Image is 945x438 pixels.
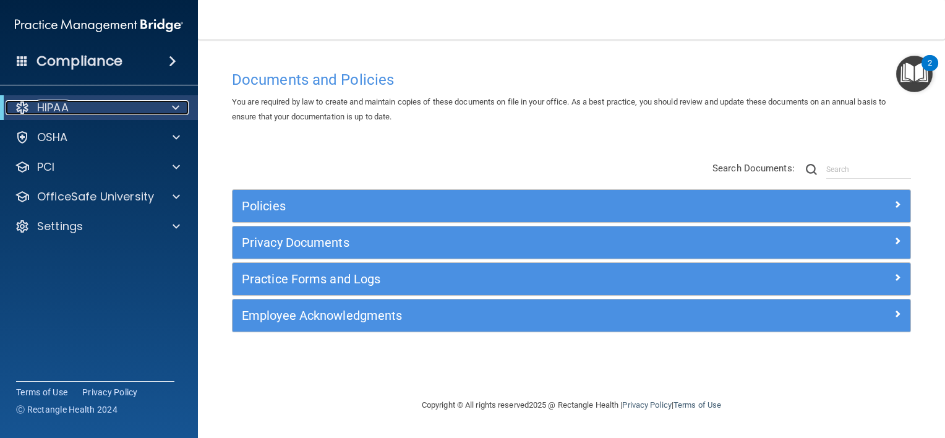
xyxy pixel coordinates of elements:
p: HIPAA [37,100,69,115]
span: Search Documents: [712,163,795,174]
a: Employee Acknowledgments [242,306,901,325]
span: Ⓒ Rectangle Health 2024 [16,403,118,416]
p: OSHA [37,130,68,145]
a: HIPAA [15,100,179,115]
a: OfficeSafe University [15,189,180,204]
a: Privacy Policy [82,386,138,398]
h4: Compliance [36,53,122,70]
a: Privacy Documents [242,233,901,252]
a: Settings [15,219,180,234]
p: Settings [37,219,83,234]
a: OSHA [15,130,180,145]
h4: Documents and Policies [232,72,911,88]
h5: Privacy Documents [242,236,732,249]
div: Copyright © All rights reserved 2025 @ Rectangle Health | | [346,385,797,425]
a: Policies [242,196,901,216]
input: Search [826,160,911,179]
img: PMB logo [15,13,183,38]
span: You are required by law to create and maintain copies of these documents on file in your office. ... [232,97,886,121]
h5: Policies [242,199,732,213]
iframe: Drift Widget Chat Controller [732,371,930,419]
p: OfficeSafe University [37,189,154,204]
p: PCI [37,160,54,174]
a: Terms of Use [16,386,67,398]
h5: Practice Forms and Logs [242,272,732,286]
h5: Employee Acknowledgments [242,309,732,322]
button: Open Resource Center, 2 new notifications [896,56,933,92]
a: PCI [15,160,180,174]
img: ic-search.3b580494.png [806,164,817,175]
div: 2 [928,63,932,79]
a: Privacy Policy [622,400,671,410]
a: Practice Forms and Logs [242,269,901,289]
a: Terms of Use [673,400,721,410]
